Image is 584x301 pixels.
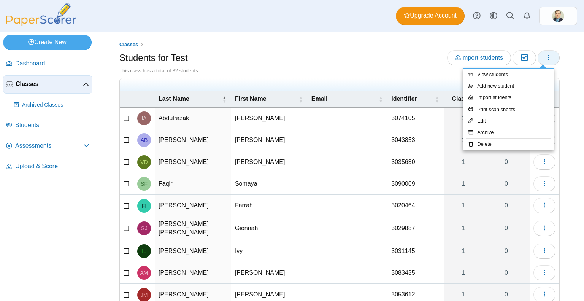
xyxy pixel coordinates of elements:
td: Somaya [231,173,308,195]
a: Alerts [519,8,535,24]
a: Dashboard [3,55,92,73]
span: Valente Duarte [140,159,148,165]
td: [PERSON_NAME] [155,240,231,262]
td: 3074105 [387,108,444,129]
a: PaperScorer [3,21,79,27]
a: Assessments [3,137,92,155]
a: Import students [447,50,511,65]
a: 0 [483,217,530,240]
a: 1 [444,151,483,173]
td: [PERSON_NAME] [231,151,308,173]
td: Gionnah [231,217,308,240]
td: 3090069 [387,173,444,195]
a: Edit [463,115,554,127]
td: [PERSON_NAME] [155,195,231,217]
span: Isabella Abdulrazak [141,116,146,121]
a: 1 [444,195,483,216]
a: 1 [444,108,483,129]
a: 1 [444,129,483,151]
div: This class has a total of 32 students. [119,67,560,74]
span: Email [311,96,328,102]
span: Import students [455,54,503,61]
a: Upgrade Account [396,7,465,25]
a: 0 [483,240,530,262]
a: Delete [463,139,554,150]
a: 0 [483,195,530,216]
td: Ivy [231,240,308,262]
a: Import students [463,92,554,103]
td: 3029887 [387,217,444,240]
a: Print scan sheets [463,104,554,115]
span: Identifier [391,96,417,102]
span: Classes [16,80,83,88]
td: [PERSON_NAME] [231,262,308,284]
a: Create New [3,35,92,50]
span: Archived Classes [22,101,89,109]
a: Add new student [463,80,554,92]
span: Farrah Ibarra [142,203,146,209]
h1: Students for Test [119,51,188,64]
td: 3043853 [387,129,444,151]
span: Alexis Martinez Gonzalez [140,270,148,276]
td: 3031145 [387,240,444,262]
span: Email : Activate to sort [378,91,383,107]
td: [PERSON_NAME] [155,262,231,284]
a: View students [463,69,554,80]
a: 1 [444,240,483,262]
span: Classes [452,96,475,102]
span: Classes [119,41,138,47]
a: ps.j6OAqAkzd5XGsS39 [539,7,577,25]
a: 0 [483,151,530,173]
span: Upload & Score [15,162,89,170]
a: 1 [444,262,483,283]
span: Last Name [159,96,189,102]
span: Gionnah Johnson Shevlin [141,226,148,231]
span: Last Name : Activate to invert sorting [222,91,227,107]
td: [PERSON_NAME] [231,108,308,129]
span: Identifier : Activate to sort [435,91,440,107]
img: ps.j6OAqAkzd5XGsS39 [552,10,564,22]
span: First Name [235,96,267,102]
a: Upload & Score [3,158,92,176]
span: Students [15,121,89,129]
span: Upgrade Account [404,11,457,20]
a: Archive [463,127,554,138]
a: 0 [483,173,530,194]
span: First Name : Activate to sort [298,91,303,107]
a: 0 [483,262,530,283]
span: Alvaro Bonilla [141,137,148,143]
a: Students [3,116,92,135]
td: Abdulrazak [155,108,231,129]
td: [PERSON_NAME] [PERSON_NAME] [155,217,231,240]
td: 3035630 [387,151,444,173]
td: Farrah [231,195,308,217]
td: 3083435 [387,262,444,284]
span: Assessments [15,142,83,150]
span: Ivy Lopez [142,248,146,254]
img: PaperScorer [3,3,79,26]
span: Troy Lohmeyer [552,10,564,22]
td: [PERSON_NAME] [155,129,231,151]
a: Classes [117,40,140,49]
span: Julien Miller [141,292,148,298]
a: 1 [444,173,483,194]
td: 3020464 [387,195,444,217]
span: Dashboard [15,59,89,68]
a: 1 [444,217,483,240]
a: Classes [3,75,92,94]
a: Archived Classes [11,96,92,114]
td: Faqiri [155,173,231,195]
td: [PERSON_NAME] [231,129,308,151]
td: [PERSON_NAME] [155,151,231,173]
span: Somaya Faqiri [141,181,148,186]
